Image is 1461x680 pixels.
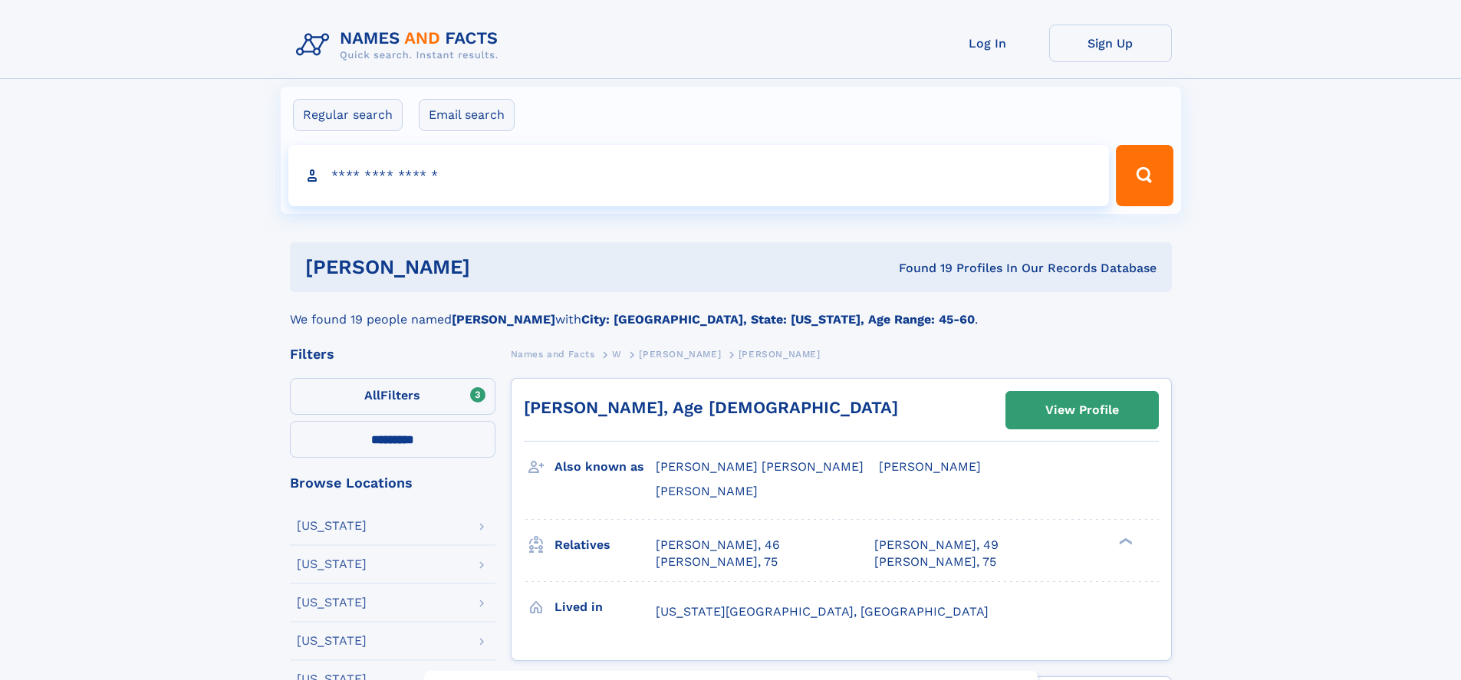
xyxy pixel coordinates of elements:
[511,344,595,363] a: Names and Facts
[1049,25,1172,62] a: Sign Up
[656,604,989,619] span: [US_STATE][GEOGRAPHIC_DATA], [GEOGRAPHIC_DATA]
[524,398,898,417] a: [PERSON_NAME], Age [DEMOGRAPHIC_DATA]
[874,537,999,554] a: [PERSON_NAME], 49
[639,344,721,363] a: [PERSON_NAME]
[612,349,622,360] span: W
[656,537,780,554] a: [PERSON_NAME], 46
[290,476,495,490] div: Browse Locations
[288,145,1110,206] input: search input
[554,594,656,620] h3: Lived in
[874,554,996,570] a: [PERSON_NAME], 75
[297,635,367,647] div: [US_STATE]
[364,388,380,402] span: All
[452,312,555,327] b: [PERSON_NAME]
[684,260,1157,277] div: Found 19 Profiles In Our Records Database
[297,520,367,532] div: [US_STATE]
[1116,145,1173,206] button: Search Button
[305,258,685,277] h1: [PERSON_NAME]
[297,558,367,570] div: [US_STATE]
[1115,536,1134,546] div: ❯
[656,459,864,474] span: [PERSON_NAME] [PERSON_NAME]
[290,378,495,415] label: Filters
[581,312,975,327] b: City: [GEOGRAPHIC_DATA], State: [US_STATE], Age Range: 45-60
[554,532,656,558] h3: Relatives
[1045,393,1119,428] div: View Profile
[297,596,367,609] div: [US_STATE]
[293,99,403,131] label: Regular search
[554,454,656,480] h3: Also known as
[639,349,721,360] span: [PERSON_NAME]
[290,292,1172,329] div: We found 19 people named with .
[290,25,511,66] img: Logo Names and Facts
[656,484,758,498] span: [PERSON_NAME]
[419,99,515,131] label: Email search
[879,459,981,474] span: [PERSON_NAME]
[926,25,1049,62] a: Log In
[739,349,821,360] span: [PERSON_NAME]
[612,344,622,363] a: W
[1006,392,1158,429] a: View Profile
[290,347,495,361] div: Filters
[656,554,778,570] a: [PERSON_NAME], 75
